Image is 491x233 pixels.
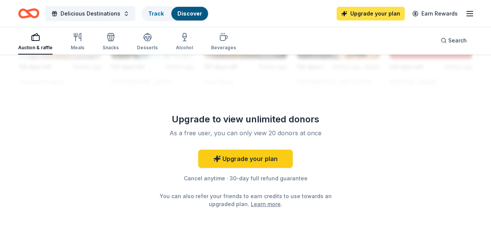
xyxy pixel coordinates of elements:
[211,45,236,51] div: Beverages
[71,45,84,51] div: Meals
[103,30,119,55] button: Snacks
[198,150,293,168] a: Upgrade your plan
[148,10,164,17] a: Track
[141,6,209,21] button: TrackDiscover
[408,7,462,20] a: Earn Rewards
[45,6,135,21] button: Delicious Destinations
[137,174,354,183] div: Cancel anytime · 30-day full refund guarantee
[137,30,158,55] button: Desserts
[18,45,53,51] div: Auction & raffle
[137,45,158,51] div: Desserts
[176,45,193,51] div: Alcohol
[211,30,236,55] button: Beverages
[337,7,405,20] a: Upgrade your plan
[18,30,53,55] button: Auction & raffle
[146,128,345,138] div: As a free user, you can only view 20 donors at once
[448,36,467,45] span: Search
[177,10,202,17] a: Discover
[176,30,193,55] button: Alcohol
[103,45,119,51] div: Snacks
[137,113,354,125] div: Upgrade to view unlimited donors
[158,192,333,208] div: You can also refer your friends to earn credits to use towards an upgraded plan. .
[435,33,473,48] button: Search
[61,9,120,18] span: Delicious Destinations
[71,30,84,55] button: Meals
[251,200,281,208] a: Learn more
[18,5,39,22] a: Home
